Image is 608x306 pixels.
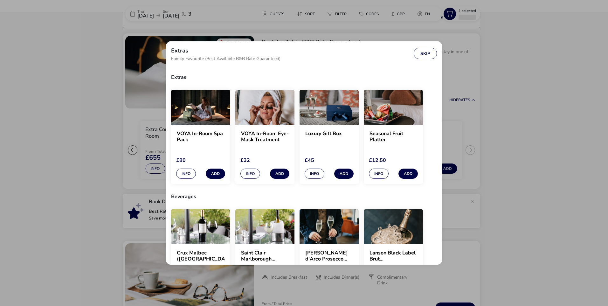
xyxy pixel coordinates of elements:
button: Add [206,169,225,179]
div: extras selection modal [166,41,442,264]
h2: VOYA In-Room Eye-Mask Treatment [241,131,289,143]
h3: Extras [171,70,437,85]
span: £80 [176,157,186,164]
h2: [PERSON_NAME] d'Arco Prosecco ([GEOGRAPHIC_DATA]) [305,250,353,262]
button: Add [334,169,354,179]
span: £45 [305,157,314,164]
span: £12.50 [369,157,386,164]
button: Skip [414,48,437,59]
button: Add [270,169,289,179]
h2: Luxury Gift Box [305,131,353,143]
button: Info [369,169,389,179]
h2: Extras [171,48,188,53]
h2: Seasonal Fruit Platter [370,131,417,143]
h2: Crux Malbec ([GEOGRAPHIC_DATA]) [177,250,225,262]
h2: Saint Clair Marlborough Sauvignon Blanc ([GEOGRAPHIC_DATA]) [241,250,289,262]
h3: Beverages [171,189,437,204]
button: Add [398,169,418,179]
button: Info [176,169,196,179]
h2: VOYA In-Room Spa Pack [177,131,225,143]
span: Family Favourite (Best Available B&B Rate Guaranteed) [171,57,280,61]
span: £32 [240,157,250,164]
button: Info [305,169,324,179]
h2: Lanson Black Label Brut ([GEOGRAPHIC_DATA]) [370,250,417,262]
button: Info [240,169,260,179]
